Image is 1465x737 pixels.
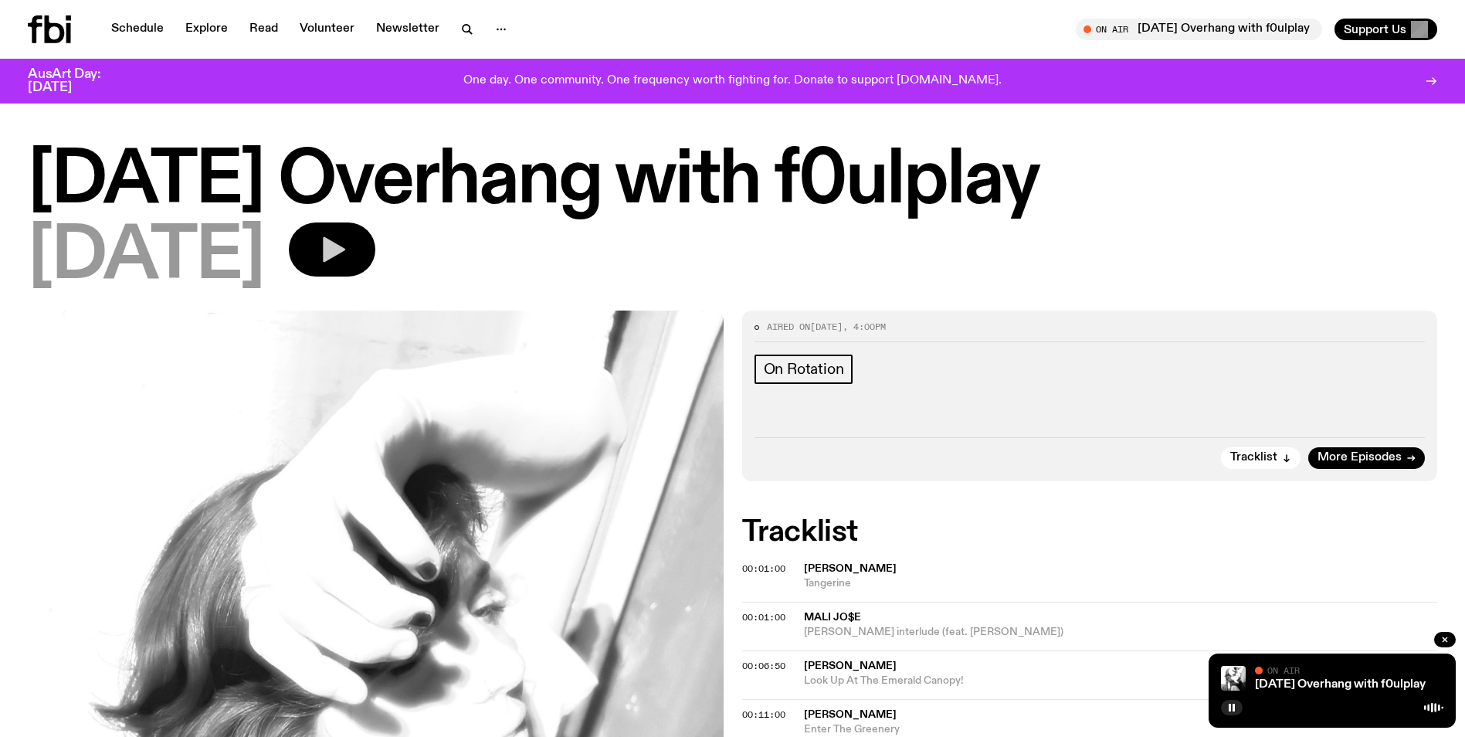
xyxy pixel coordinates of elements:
[742,662,785,671] button: 00:06:50
[1334,19,1437,40] button: Support Us
[804,612,861,623] span: MALI JO$E
[1344,22,1406,36] span: Support Us
[755,355,853,384] a: On Rotation
[804,576,1438,591] span: Tangerine
[463,74,1002,88] p: One day. One community. One frequency worth fighting for. Donate to support [DOMAIN_NAME].
[804,674,1438,688] span: Look Up At The Emerald Canopy!
[1255,678,1426,691] a: [DATE] Overhang with f0ulplay
[742,613,785,622] button: 00:01:00
[742,660,785,672] span: 00:06:50
[742,565,785,573] button: 00:01:00
[1230,452,1277,464] span: Tracklist
[804,709,897,720] span: [PERSON_NAME]
[28,68,127,94] h3: AusArt Day: [DATE]
[1076,19,1322,40] button: On Air[DATE] Overhang with f0ulplay
[1317,452,1402,464] span: More Episodes
[28,222,264,292] span: [DATE]
[1221,447,1301,469] button: Tracklist
[290,19,364,40] a: Volunteer
[1221,666,1246,691] img: Tea and Prog
[804,563,897,574] span: [PERSON_NAME]
[804,625,1438,640] span: [PERSON_NAME] interlude (feat. [PERSON_NAME])
[240,19,287,40] a: Read
[843,321,886,333] span: , 4:00pm
[767,321,810,333] span: Aired on
[1267,665,1300,675] span: On Air
[1308,447,1425,469] a: More Episodes
[742,518,1438,546] h2: Tracklist
[28,147,1437,216] h1: [DATE] Overhang with f0ulplay
[804,661,897,671] span: [PERSON_NAME]
[742,708,785,721] span: 00:11:00
[176,19,237,40] a: Explore
[102,19,173,40] a: Schedule
[804,722,1438,737] span: Enter The Greenery
[810,321,843,333] span: [DATE]
[764,361,844,378] span: On Rotation
[742,611,785,623] span: 00:01:00
[742,562,785,575] span: 00:01:00
[742,711,785,719] button: 00:11:00
[367,19,449,40] a: Newsletter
